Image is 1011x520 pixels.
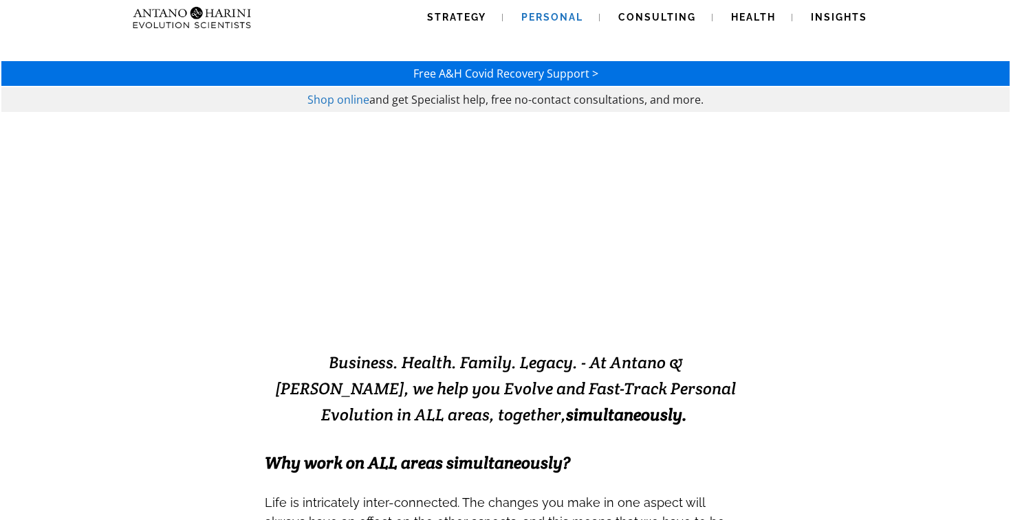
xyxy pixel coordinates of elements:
[811,12,867,23] span: Insights
[427,12,486,23] span: Strategy
[369,92,704,107] span: and get Specialist help, free no-contact consultations, and more.
[413,66,598,81] a: Free A&H Covid Recovery Support >
[731,12,776,23] span: Health
[618,12,696,23] span: Consulting
[566,404,687,425] b: simultaneously.
[521,12,583,23] span: Personal
[486,286,670,320] strong: EXCELLENCE
[275,352,736,425] span: Business. Health. Family. Legacy. - At Antano & [PERSON_NAME], we help you Evolve and Fast-Track ...
[265,452,570,473] span: Why work on ALL areas simultaneously?
[342,286,486,320] strong: EVOLVING
[307,92,369,107] a: Shop online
